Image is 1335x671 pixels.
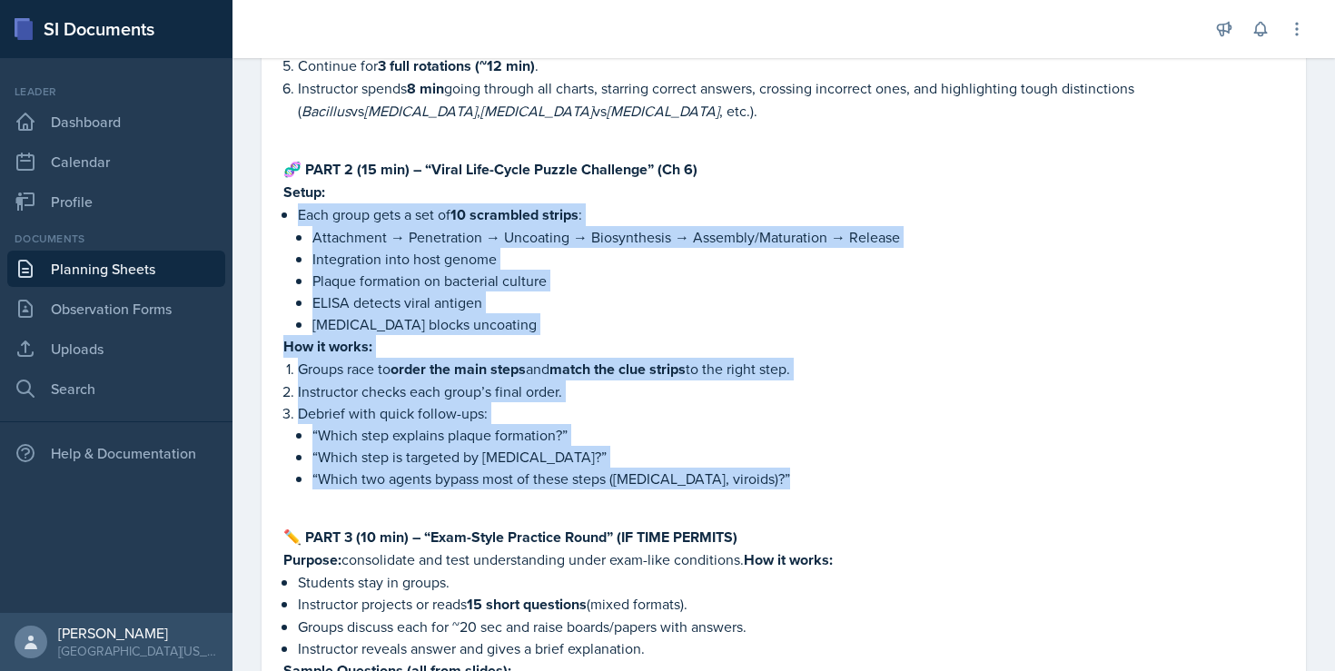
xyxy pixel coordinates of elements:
p: Groups discuss each for ~20 sec and raise boards/papers with answers. [298,616,1284,637]
a: Planning Sheets [7,251,225,287]
em: [MEDICAL_DATA] [607,101,719,121]
p: ELISA detects viral antigen [312,291,1284,313]
p: Instructor checks each group’s final order. [298,380,1284,402]
div: Leader [7,84,225,100]
p: consolidate and test understanding under exam-like conditions. [283,548,1284,571]
p: “Which step explains plaque formation?” [312,424,1284,446]
p: Attachment → Penetration → Uncoating → Biosynthesis → Assembly/Maturation → Release [312,226,1284,248]
p: Instructor projects or reads (mixed formats). [298,593,1284,616]
div: Help & Documentation [7,435,225,471]
p: Students stay in groups. [298,571,1284,593]
strong: 15 short questions [467,594,587,615]
strong: 🧬 PART 2 (15 min) – “Viral Life-Cycle Puzzle Challenge” (Ch 6) [283,159,697,180]
p: “Which two agents bypass most of these steps ([MEDICAL_DATA], viroids)?” [312,468,1284,489]
p: “Which step is targeted by [MEDICAL_DATA]?” [312,446,1284,468]
p: Instructor reveals answer and gives a brief explanation. [298,637,1284,659]
p: [MEDICAL_DATA] blocks uncoating [312,313,1284,335]
p: Instructor spends going through all charts, starring correct answers, crossing incorrect ones, an... [298,77,1284,122]
p: Debrief with quick follow-ups: [298,402,1284,424]
strong: How it works: [283,336,372,357]
strong: match the clue strips [549,359,686,380]
div: [PERSON_NAME] [58,624,218,642]
p: Each group gets a set of : [298,203,1284,226]
p: Continue for . [298,54,1284,77]
p: Integration into host genome [312,248,1284,270]
strong: Setup: [283,182,325,202]
strong: 10 scrambled strips [450,204,578,225]
a: Observation Forms [7,291,225,327]
p: Plaque formation on bacterial culture [312,270,1284,291]
em: [MEDICAL_DATA] [480,101,593,121]
strong: 3 full rotations (~12 min) [378,55,535,76]
strong: 8 min [407,78,444,99]
a: Dashboard [7,104,225,140]
strong: How it works: [744,549,833,570]
a: Uploads [7,331,225,367]
a: Profile [7,183,225,220]
p: Groups race to and to the right step. [298,358,1284,380]
strong: Purpose: [283,549,341,570]
a: Calendar [7,143,225,180]
a: Search [7,370,225,407]
strong: order the main steps [391,359,526,380]
strong: ✏️ PART 3 (10 min) – “Exam-Style Practice Round” (IF TIME PERMITS) [283,527,737,548]
div: [GEOGRAPHIC_DATA][US_STATE] [58,642,218,660]
em: Bacillus [302,101,351,121]
div: Documents [7,231,225,247]
em: [MEDICAL_DATA] [364,101,477,121]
